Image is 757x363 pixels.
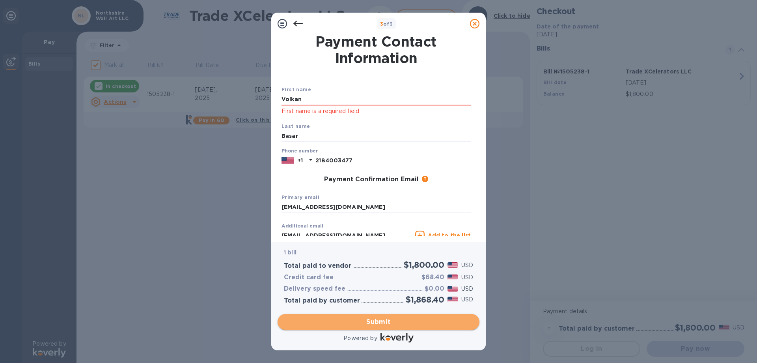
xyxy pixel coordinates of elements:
[461,285,473,293] p: USD
[315,154,471,166] input: Enter your phone number
[284,285,345,293] h3: Delivery speed fee
[282,87,311,92] b: First name
[406,295,444,305] h2: $1,868.40
[284,317,473,327] span: Submit
[284,262,351,270] h3: Total paid to vendor
[425,285,444,293] h3: $0.00
[297,156,303,164] p: +1
[282,130,471,142] input: Enter your last name
[421,274,444,281] h3: $68.40
[380,21,383,27] span: 3
[282,229,412,241] input: Enter additional email
[282,149,318,154] label: Phone number
[447,262,458,268] img: USD
[282,201,471,213] input: Enter your primary name
[278,314,479,330] button: Submit
[447,275,458,280] img: USD
[282,224,323,229] label: Additional email
[380,21,393,27] b: of 3
[284,297,360,305] h3: Total paid by customer
[404,260,444,270] h2: $1,800.00
[343,334,377,342] p: Powered by
[282,107,471,116] p: First name is a required field
[461,273,473,282] p: USD
[461,261,473,269] p: USD
[447,286,458,292] img: USD
[461,295,473,304] p: USD
[428,232,471,239] u: Add to the list
[284,274,334,281] h3: Credit card fee
[282,33,471,66] h1: Payment Contact Information
[380,333,414,342] img: Logo
[324,176,419,183] h3: Payment Confirmation Email
[282,156,294,165] img: US
[282,94,471,105] input: Enter your first name
[282,123,310,129] b: Last name
[284,249,296,256] b: 1 bill
[447,297,458,302] img: USD
[282,194,319,200] b: Primary email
